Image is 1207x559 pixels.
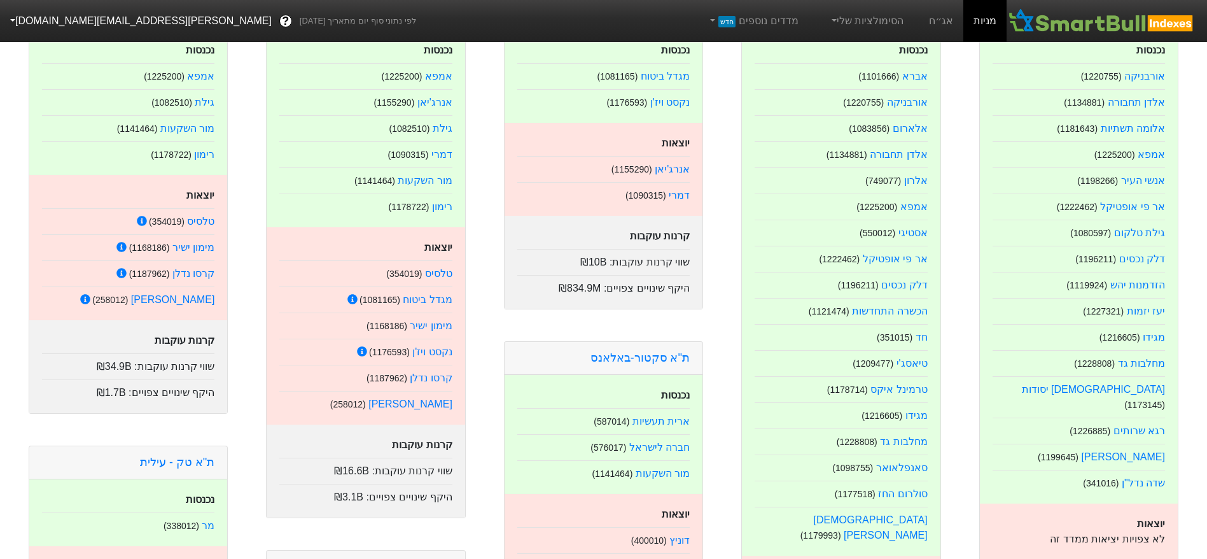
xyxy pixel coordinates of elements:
a: אנרג'יאן [417,97,452,108]
strong: נכנסות [661,390,690,400]
small: ( 1141464 ) [354,176,395,186]
a: אר פי אופטיקל [863,253,928,264]
small: ( 1080597 ) [1070,228,1111,238]
a: שדה נדל"ן [1122,478,1165,488]
a: דלק נכסים [881,279,927,290]
a: אנרג'יאן [655,164,690,174]
small: ( 1178722 ) [389,202,429,212]
span: ₪1.7B [97,387,126,398]
a: אלדן תחבורה [870,149,927,160]
small: ( 1225200 ) [144,71,185,81]
strong: נכנסות [1136,45,1165,55]
small: ( 354019 ) [149,216,185,227]
div: שווי קרנות עוקבות : [279,458,452,479]
a: טלסיס [425,268,452,279]
small: ( 1101666 ) [858,71,899,81]
small: ( 1090315 ) [625,190,666,201]
a: אמפא [900,201,928,212]
small: ( 749077 ) [865,176,901,186]
small: ( 1178722 ) [151,150,192,160]
div: היקף שינויים צפויים : [42,379,214,400]
strong: יוצאות [1137,518,1165,529]
strong: יוצאות [662,509,690,520]
a: רגא שרותים [1113,425,1165,436]
small: ( 1081165 ) [359,295,400,305]
small: ( 1155290 ) [373,97,414,108]
a: ת''א סקטור-באלאנס [590,351,690,364]
a: טרמינל איקס [870,384,927,395]
a: נקסט ויז'ן [650,97,690,108]
small: ( 1228808 ) [837,437,877,447]
a: מור השקעות [398,175,452,186]
a: [PERSON_NAME] [1081,451,1165,462]
a: הסימולציות שלי [824,8,909,34]
span: ? [282,13,289,30]
strong: קרנות עוקבות [630,230,690,241]
small: ( 1225200 ) [1094,150,1135,160]
small: ( 1083856 ) [849,124,890,134]
strong: נכנסות [661,45,690,55]
a: מימון ישיר [410,320,452,331]
small: ( 354019 ) [386,269,422,279]
a: מגדל ביטוח [403,294,452,305]
span: ₪34.9B [97,361,132,372]
small: ( 1198266 ) [1077,176,1118,186]
small: ( 258012 ) [92,295,128,305]
a: דלק נכסים [1119,253,1165,264]
small: ( 1209477 ) [853,358,893,369]
a: מחלבות גד [880,436,927,447]
a: קרסו נדלן [410,372,452,383]
a: אלדן תחבורה [1108,97,1165,108]
small: ( 1222462 ) [1057,202,1098,212]
small: ( 1141464 ) [117,124,158,134]
small: ( 1216605 ) [1099,332,1140,343]
a: [DEMOGRAPHIC_DATA] יסודות [1022,384,1165,395]
small: ( 1134881 ) [1064,97,1105,108]
a: סאנפלאואר [876,462,928,473]
a: גילת טלקום [1114,227,1165,238]
a: טיאסג'י [897,358,928,369]
small: ( 1226885 ) [1070,426,1110,436]
small: ( 1177518 ) [835,489,876,499]
a: סולרום החז [878,488,927,499]
small: ( 1227321 ) [1083,306,1124,316]
a: יעז יזמות [1127,306,1165,316]
small: ( 1187962 ) [366,373,407,383]
a: טלסיס [187,216,214,227]
a: רימון [432,201,452,212]
a: מגידו [1143,332,1165,343]
small: ( 1225200 ) [382,71,422,81]
strong: נכנסות [899,45,928,55]
a: גילת [195,97,214,108]
small: ( 1082510 ) [389,124,430,134]
a: קרסו נדלן [172,268,214,279]
small: ( 1178714 ) [827,385,868,395]
a: הכשרה התחדשות [852,306,927,316]
a: אלארום [893,123,928,134]
strong: נכנסות [186,494,214,505]
span: ₪834.9M [559,283,601,294]
strong: קרנות עוקבות [392,439,452,450]
a: [PERSON_NAME] [368,399,452,409]
small: ( 1220755 ) [843,97,884,108]
a: מגידו [905,410,928,421]
a: הזדמנות יהש [1110,279,1165,290]
small: ( 1082510 ) [151,97,192,108]
small: ( 351015 ) [877,332,912,343]
a: אלרון [904,175,928,186]
div: היקף שינויים צפויים : [279,484,452,505]
small: ( 1090315 ) [388,150,429,160]
div: שווי קרנות עוקבות : [42,353,214,374]
span: ₪16.6B [334,465,369,476]
a: מגדל ביטוח [641,71,690,81]
img: SmartBull [1007,8,1197,34]
small: ( 341016 ) [1083,478,1119,488]
small: ( 1181643 ) [1057,124,1098,134]
span: חדש [718,16,736,27]
small: ( 1196211 ) [838,280,879,290]
div: היקף שינויים צפויים : [517,275,690,296]
a: רימון [194,149,214,160]
small: ( 1222462 ) [819,254,860,264]
small: ( 1196211 ) [1075,254,1116,264]
a: ארית תעשיות [632,416,690,427]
